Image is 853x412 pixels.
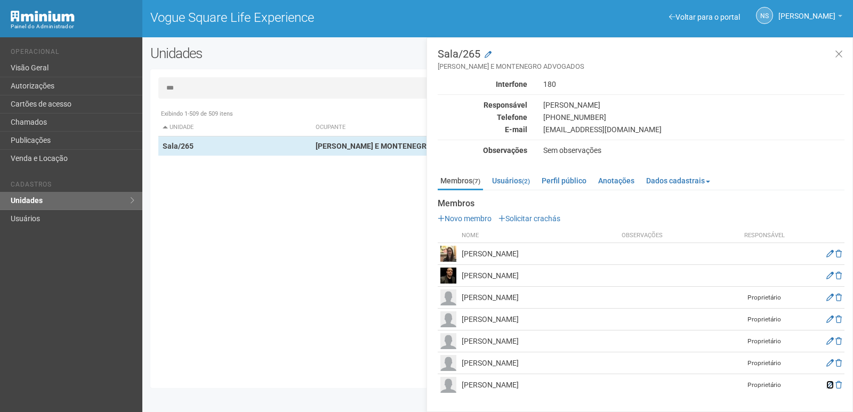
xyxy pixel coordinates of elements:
img: user.png [440,311,456,327]
div: [EMAIL_ADDRESS][DOMAIN_NAME] [535,125,852,134]
strong: [PERSON_NAME] E MONTENEGRO ADVOGADOS [316,142,478,150]
div: Painel do Administrador [11,22,134,31]
img: user.png [440,377,456,393]
small: (7) [472,177,480,185]
a: Perfil público [539,173,589,189]
a: Solicitar crachás [498,214,560,223]
td: [PERSON_NAME] [459,330,619,352]
img: user.png [440,355,456,371]
a: Novo membro [438,214,492,223]
div: [PHONE_NUMBER] [535,112,852,122]
h3: Sala/265 [438,49,844,71]
td: [PERSON_NAME] [459,309,619,330]
th: Observações [619,229,738,243]
td: [PERSON_NAME] [459,265,619,287]
a: Voltar para o portal [669,13,740,21]
a: Excluir membro [835,293,842,302]
a: Excluir membro [835,315,842,324]
div: [PERSON_NAME] [535,100,852,110]
li: Cadastros [11,181,134,192]
td: Proprietário [738,374,791,396]
td: [PERSON_NAME] [459,352,619,374]
a: Editar membro [826,337,834,345]
img: Minium [11,11,75,22]
strong: Membros [438,199,844,208]
div: Sem observações [535,146,852,155]
a: Usuários(2) [489,173,533,189]
a: Excluir membro [835,249,842,258]
img: user.png [440,246,456,262]
h2: Unidades [150,45,431,61]
th: Ocupante: activate to sort column ascending [311,119,591,136]
th: Unidade: activate to sort column descending [158,119,312,136]
a: Editar membro [826,381,834,389]
small: (2) [522,177,530,185]
td: Proprietário [738,352,791,374]
a: Editar membro [826,271,834,280]
a: Editar membro [826,359,834,367]
a: Anotações [596,173,637,189]
div: Responsável [430,100,535,110]
td: [PERSON_NAME] [459,374,619,396]
a: Modificar a unidade [485,50,492,60]
h1: Vogue Square Life Experience [150,11,490,25]
a: NS [756,7,773,24]
div: E-mail [430,125,535,134]
div: Telefone [430,112,535,122]
td: Proprietário [738,309,791,330]
a: Excluir membro [835,337,842,345]
a: Editar membro [826,315,834,324]
a: Editar membro [826,249,834,258]
img: user.png [440,289,456,305]
strong: Sala/265 [163,142,194,150]
div: Observações [430,146,535,155]
a: [PERSON_NAME] [778,13,842,22]
td: Proprietário [738,287,791,309]
a: Dados cadastrais [643,173,713,189]
a: Membros(7) [438,173,483,190]
img: user.png [440,333,456,349]
li: Operacional [11,48,134,59]
small: [PERSON_NAME] E MONTENEGRO ADVOGADOS [438,62,844,71]
img: user.png [440,268,456,284]
div: 180 [535,79,852,89]
span: Nicolle Silva [778,2,835,20]
th: Responsável [738,229,791,243]
a: Editar membro [826,293,834,302]
div: Interfone [430,79,535,89]
a: Excluir membro [835,381,842,389]
div: Exibindo 1-509 de 509 itens [158,109,837,119]
td: [PERSON_NAME] [459,287,619,309]
a: Excluir membro [835,359,842,367]
th: Nome [459,229,619,243]
td: Proprietário [738,330,791,352]
td: [PERSON_NAME] [459,243,619,265]
a: Excluir membro [835,271,842,280]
